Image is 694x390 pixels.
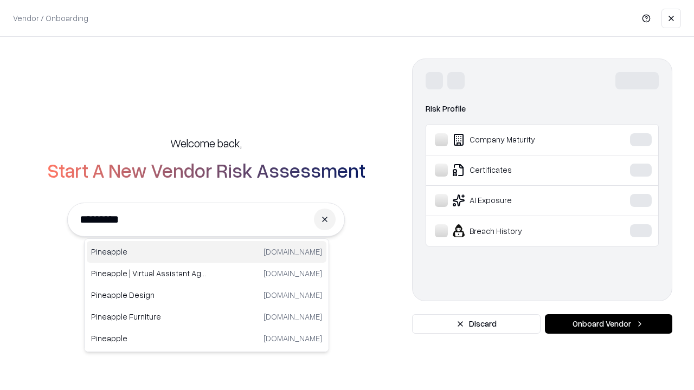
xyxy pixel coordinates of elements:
[84,238,329,352] div: Suggestions
[264,333,322,344] p: [DOMAIN_NAME]
[435,133,597,146] div: Company Maturity
[545,314,672,334] button: Onboard Vendor
[264,246,322,257] p: [DOMAIN_NAME]
[91,246,207,257] p: Pineapple
[426,102,659,115] div: Risk Profile
[264,268,322,279] p: [DOMAIN_NAME]
[435,194,597,207] div: AI Exposure
[170,135,242,151] h5: Welcome back,
[13,12,88,24] p: Vendor / Onboarding
[435,164,597,177] div: Certificates
[412,314,541,334] button: Discard
[435,224,597,237] div: Breach History
[91,333,207,344] p: Pineapple
[47,159,365,181] h2: Start A New Vendor Risk Assessment
[91,289,207,301] p: Pineapple Design
[264,289,322,301] p: [DOMAIN_NAME]
[91,268,207,279] p: Pineapple | Virtual Assistant Agency
[91,311,207,322] p: Pineapple Furniture
[264,311,322,322] p: [DOMAIN_NAME]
